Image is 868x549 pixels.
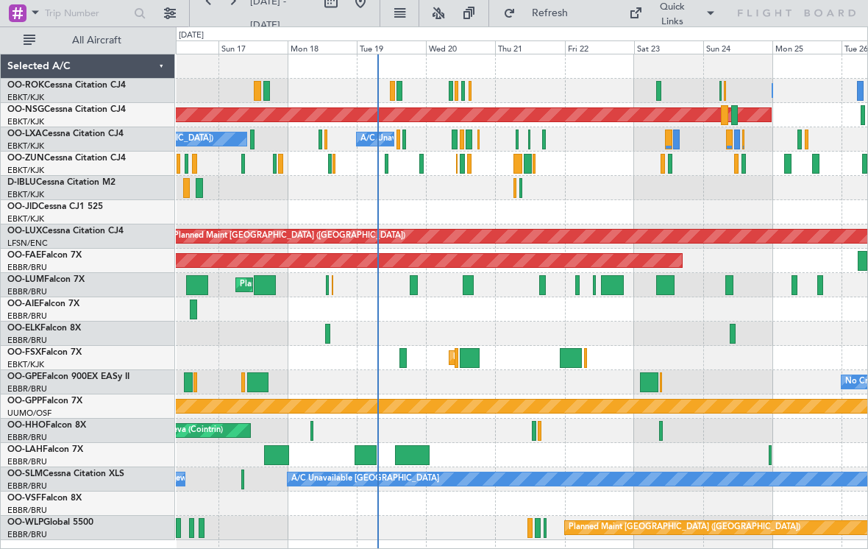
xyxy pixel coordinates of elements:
[218,40,288,54] div: Sun 17
[703,40,772,54] div: Sun 24
[174,225,405,247] div: Planned Maint [GEOGRAPHIC_DATA] ([GEOGRAPHIC_DATA])
[569,517,800,539] div: Planned Maint [GEOGRAPHIC_DATA] ([GEOGRAPHIC_DATA])
[240,274,506,296] div: Planned Maint [GEOGRAPHIC_DATA] ([GEOGRAPHIC_DATA] National)
[149,40,218,54] div: Sat 16
[357,40,426,54] div: Tue 19
[7,130,124,138] a: OO-LXACessna Citation CJ4
[7,130,42,138] span: OO-LXA
[7,348,41,357] span: OO-FSX
[7,116,44,127] a: EBKT/KJK
[7,383,47,394] a: EBBR/BRU
[7,408,51,419] a: UUMO/OSF
[7,529,47,540] a: EBBR/BRU
[7,481,47,492] a: EBBR/BRU
[7,470,43,478] span: OO-SLM
[7,105,126,114] a: OO-NSGCessna Citation CJ4
[7,154,44,163] span: OO-ZUN
[16,29,160,52] button: All Aircraft
[7,189,44,200] a: EBKT/KJK
[45,2,129,24] input: Trip Number
[7,518,93,527] a: OO-WLPGlobal 5500
[7,421,46,430] span: OO-HHO
[7,397,42,405] span: OO-GPP
[453,347,625,369] div: Planned Maint Kortrijk-[GEOGRAPHIC_DATA]
[7,202,103,211] a: OO-JIDCessna CJ1 525
[7,456,47,467] a: EBBR/BRU
[7,275,44,284] span: OO-LUM
[7,494,82,503] a: OO-VSFFalcon 8X
[7,518,43,527] span: OO-WLP
[622,1,723,25] button: Quick Links
[360,128,634,150] div: A/C Unavailable [GEOGRAPHIC_DATA] ([GEOGRAPHIC_DATA] National)
[7,81,126,90] a: OO-ROKCessna Citation CJ4
[7,262,47,273] a: EBBR/BRU
[7,324,40,333] span: OO-ELK
[7,238,48,249] a: LFSN/ENC
[7,213,44,224] a: EBKT/KJK
[7,432,47,443] a: EBBR/BRU
[7,165,44,176] a: EBKT/KJK
[7,300,79,308] a: OO-AIEFalcon 7X
[565,40,634,54] div: Fri 22
[7,154,126,163] a: OO-ZUNCessna Citation CJ4
[7,421,86,430] a: OO-HHOFalcon 8X
[634,40,703,54] div: Sat 23
[7,81,44,90] span: OO-ROK
[7,348,82,357] a: OO-FSXFalcon 7X
[426,40,495,54] div: Wed 20
[7,335,47,346] a: EBBR/BRU
[7,505,47,516] a: EBBR/BRU
[7,445,43,454] span: OO-LAH
[7,92,44,103] a: EBKT/KJK
[7,372,42,381] span: OO-GPE
[7,251,82,260] a: OO-FAEFalcon 7X
[495,40,564,54] div: Thu 21
[7,397,82,405] a: OO-GPPFalcon 7X
[772,40,842,54] div: Mon 25
[7,372,129,381] a: OO-GPEFalcon 900EX EASy II
[288,40,357,54] div: Mon 18
[7,227,124,235] a: OO-LUXCessna Citation CJ4
[7,105,44,114] span: OO-NSG
[7,324,81,333] a: OO-ELKFalcon 8X
[519,8,580,18] span: Refresh
[7,202,38,211] span: OO-JID
[7,178,115,187] a: D-IBLUCessna Citation M2
[291,468,439,490] div: A/C Unavailable [GEOGRAPHIC_DATA]
[7,251,41,260] span: OO-FAE
[7,286,47,297] a: EBBR/BRU
[7,445,83,454] a: OO-LAHFalcon 7X
[7,275,85,284] a: OO-LUMFalcon 7X
[7,227,42,235] span: OO-LUX
[7,359,44,370] a: EBKT/KJK
[7,141,44,152] a: EBKT/KJK
[7,470,124,478] a: OO-SLMCessna Citation XLS
[7,300,39,308] span: OO-AIE
[497,1,585,25] button: Refresh
[7,178,36,187] span: D-IBLU
[179,29,204,42] div: [DATE]
[7,494,41,503] span: OO-VSF
[38,35,155,46] span: All Aircraft
[7,311,47,322] a: EBBR/BRU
